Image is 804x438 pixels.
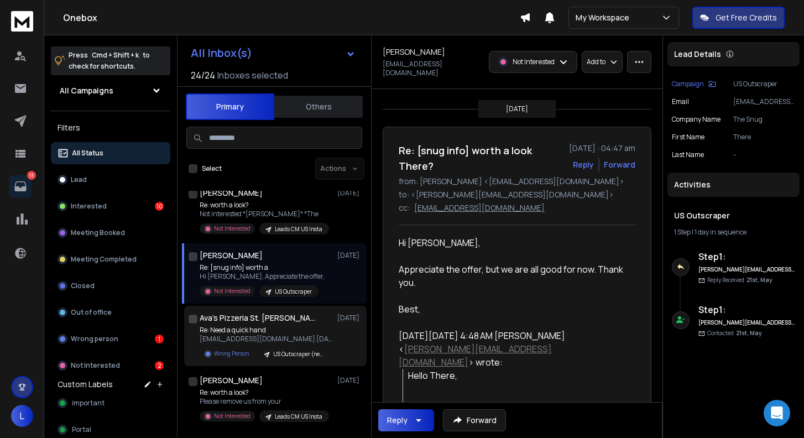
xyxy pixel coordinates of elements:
[746,276,772,284] span: 21st, May
[707,329,761,337] p: Contacted
[60,85,113,96] h1: All Campaigns
[764,400,790,426] div: Open Intercom Messenger
[200,388,329,397] p: Re: worth a look?
[667,173,800,197] div: Activities
[569,143,635,154] p: [DATE] : 04:47 am
[51,248,170,270] button: Meeting Completed
[71,308,112,317] p: Out of office
[698,250,795,263] h6: Step 1 :
[200,335,332,343] p: [EMAIL_ADDRESS][DOMAIN_NAME] [DATE][DATE],
[506,105,528,113] p: [DATE]
[736,329,761,337] span: 21st, May
[674,210,793,221] h1: US Outscraper
[71,335,118,343] p: Wrong person
[414,202,545,213] p: [EMAIL_ADDRESS][DOMAIN_NAME]
[58,379,113,390] h3: Custom Labels
[72,149,103,158] p: All Status
[399,202,410,213] p: cc:
[217,69,288,82] h3: Inboxes selected
[51,120,170,135] h3: Filters
[378,409,434,431] button: Reply
[11,405,33,427] button: L
[674,227,691,237] span: 1 Step
[155,202,164,211] div: 10
[51,275,170,297] button: Closed
[71,202,107,211] p: Interested
[51,169,170,191] button: Lead
[387,415,408,426] div: Reply
[399,189,635,200] p: to: <[PERSON_NAME][EMAIL_ADDRESS][DOMAIN_NAME]>
[51,222,170,244] button: Meeting Booked
[200,187,263,199] h1: [PERSON_NAME]
[51,195,170,217] button: Interested10
[399,176,635,187] p: from: [PERSON_NAME] <[EMAIL_ADDRESS][DOMAIN_NAME]>
[71,228,125,237] p: Meeting Booked
[275,413,322,421] p: Leads CM US Insta
[214,287,250,295] p: Not Interested
[275,288,312,296] p: US Outscraper
[733,150,795,159] p: -
[200,210,329,218] p: Not interested *[PERSON_NAME]* *The
[733,97,795,106] p: [EMAIL_ADDRESS][DOMAIN_NAME]
[337,189,362,197] p: [DATE]
[191,48,252,59] h1: All Inbox(s)
[698,265,795,274] h6: [PERSON_NAME][EMAIL_ADDRESS][DOMAIN_NAME]
[672,133,704,142] p: First Name
[672,80,704,88] p: Campaign
[695,227,746,237] span: 1 day in sequence
[155,361,164,370] div: 2
[155,335,164,343] div: 1
[399,329,627,369] div: [DATE][DATE] 4:48 AM [PERSON_NAME] < > wrote:
[51,354,170,377] button: Not Interested2
[214,412,250,420] p: Not Interested
[274,95,363,119] button: Others
[71,255,137,264] p: Meeting Completed
[51,392,170,414] button: important
[200,375,263,386] h1: [PERSON_NAME]
[443,409,506,431] button: Forward
[399,263,627,289] div: Appreciate the offer, but we are all good for now. Thank you.
[672,115,721,124] p: Company Name
[71,175,87,184] p: Lead
[273,350,326,358] p: US Outscraper (new approach)
[51,328,170,350] button: Wrong person1
[674,49,721,60] p: Lead Details
[733,133,795,142] p: There
[383,60,482,77] p: [EMAIL_ADDRESS][DOMAIN_NAME]
[214,350,249,358] p: Wrong Person
[587,58,605,66] p: Add to
[182,42,364,64] button: All Inbox(s)
[399,343,552,368] a: [PERSON_NAME][EMAIL_ADDRESS][DOMAIN_NAME]
[337,251,362,260] p: [DATE]
[383,46,445,58] h1: [PERSON_NAME]
[672,97,689,106] p: Email
[399,143,562,174] h1: Re: [snug info] worth a look There?
[27,171,36,180] p: 13
[573,159,594,170] button: Reply
[275,225,322,233] p: Leads CM US Insta
[399,236,627,316] div: Hi [PERSON_NAME],
[191,69,215,82] span: 24 / 24
[576,12,634,23] p: My Workspace
[733,80,795,88] p: US Outscraper
[200,250,263,261] h1: [PERSON_NAME]
[716,12,777,23] p: Get Free Credits
[513,58,555,66] p: Not Interested
[698,303,795,316] h6: Step 1 :
[707,276,772,284] p: Reply Received
[733,115,795,124] p: The Snug
[674,228,793,237] div: |
[200,312,321,324] h1: Ava's Pizzeria St. [PERSON_NAME]
[672,150,704,159] p: Last Name
[202,164,222,173] label: Select
[214,225,250,233] p: Not Interested
[63,11,520,24] h1: Onebox
[692,7,785,29] button: Get Free Credits
[337,376,362,385] p: [DATE]
[200,397,329,406] p: Please remove us from your
[72,399,105,408] span: important
[51,142,170,164] button: All Status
